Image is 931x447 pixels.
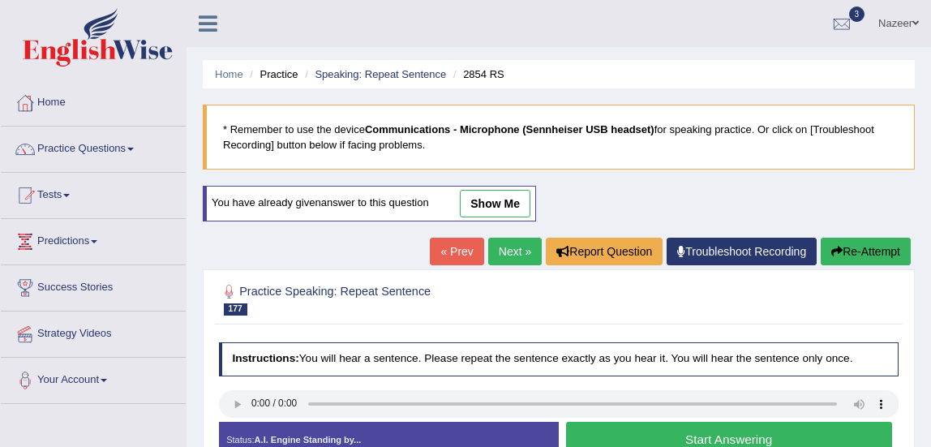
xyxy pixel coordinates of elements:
a: show me [460,190,530,217]
a: Troubleshoot Recording [667,238,817,265]
a: Home [1,80,186,121]
a: Your Account [1,358,186,398]
h2: Practice Speaking: Repeat Sentence [219,282,641,316]
a: Tests [1,173,186,213]
a: Success Stories [1,265,186,306]
li: 2854 RS [449,67,504,82]
span: 3 [849,6,865,22]
h4: You will hear a sentence. Please repeat the sentence exactly as you hear it. You will hear the se... [219,342,899,376]
span: 177 [224,303,247,316]
li: Practice [246,67,298,82]
strong: A.I. Engine Standing by... [255,435,362,445]
a: Speaking: Repeat Sentence [315,68,446,80]
a: Home [215,68,243,80]
a: « Prev [430,238,483,265]
a: Predictions [1,219,186,260]
blockquote: * Remember to use the device for speaking practice. Or click on [Troubleshoot Recording] button b... [203,105,915,170]
button: Report Question [546,238,663,265]
a: Practice Questions [1,127,186,167]
button: Re-Attempt [821,238,911,265]
b: Instructions: [232,352,298,364]
a: Strategy Videos [1,312,186,352]
div: You have already given answer to this question [203,186,536,221]
b: Communications - Microphone (Sennheiser USB headset) [365,123,654,135]
a: Next » [488,238,542,265]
